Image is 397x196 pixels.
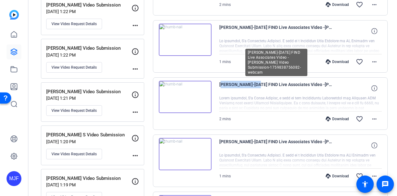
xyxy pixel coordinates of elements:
[132,65,139,73] mat-icon: more_horiz
[51,65,97,70] span: View Video Request Details
[46,182,132,187] p: [DATE] 1:19 PM
[46,62,102,73] button: View Video Request Details
[46,139,132,144] p: [DATE] 1:20 PM
[356,58,363,66] mat-icon: favorite_border
[371,58,378,66] mat-icon: more_horiz
[219,2,231,7] span: 2 mins
[46,131,132,139] p: [PERSON_NAME] S Video Submission
[132,22,139,29] mat-icon: more_horiz
[356,172,363,180] mat-icon: favorite_border
[219,138,334,153] span: [PERSON_NAME]-[DATE] FIND Live Associates Video -[PERSON_NAME] Video Submission-1759837972294-webcam
[219,174,231,178] span: 1 mins
[46,45,132,52] p: [PERSON_NAME] Video Submission
[46,19,102,29] button: View Video Request Details
[159,24,212,56] img: thumb-nail
[159,138,212,170] img: thumb-nail
[323,2,352,7] div: Download
[323,59,352,64] div: Download
[46,175,132,182] p: [PERSON_NAME] Video Submission
[46,52,132,57] p: [DATE] 1:22 PM
[46,96,132,101] p: [DATE] 1:21 PM
[132,108,139,116] mat-icon: more_horiz
[51,152,97,157] span: View Video Request Details
[132,152,139,159] mat-icon: more_horiz
[9,10,19,20] img: blue-gradient.svg
[219,24,334,39] span: [PERSON_NAME]-[DATE] FIND Live Associates Video -[PERSON_NAME] Video Submission-1759838821585-webcam
[361,180,369,188] mat-icon: accessibility
[46,149,102,159] button: View Video Request Details
[51,108,97,113] span: View Video Request Details
[7,171,21,186] div: MJF
[356,1,363,8] mat-icon: favorite_border
[323,116,352,121] div: Download
[219,117,231,121] span: 2 mins
[381,180,389,188] mat-icon: message
[46,105,102,116] button: View Video Request Details
[159,81,212,113] img: thumb-nail
[371,115,378,123] mat-icon: more_horiz
[323,174,352,179] div: Download
[371,172,378,180] mat-icon: more_horiz
[356,115,363,123] mat-icon: favorite_border
[219,60,231,64] span: 1 mins
[371,1,378,8] mat-icon: more_horiz
[46,9,132,14] p: [DATE] 1:22 PM
[51,21,97,26] span: View Video Request Details
[219,81,334,96] span: [PERSON_NAME]-[DATE] FIND Live Associates Video -[PERSON_NAME] Video Submission-1759838756082-webcam
[46,88,132,95] p: [PERSON_NAME] Video Submission
[46,2,132,9] p: [PERSON_NAME] Video Submission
